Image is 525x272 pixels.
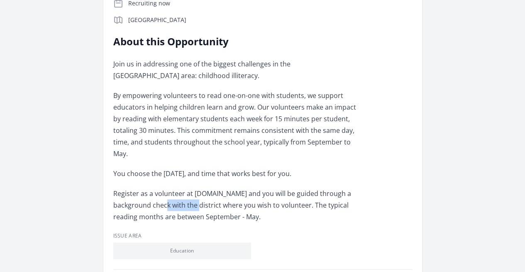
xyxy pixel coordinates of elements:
[128,16,412,24] p: [GEOGRAPHIC_DATA]
[113,35,356,48] h2: About this Opportunity
[113,58,356,81] p: Join us in addressing one of the biggest challenges in the [GEOGRAPHIC_DATA] area: childhood illi...
[113,168,356,179] p: You choose the [DATE], and time that works best for you.
[113,90,356,159] p: By empowering volunteers to read one-on-one with students, we support educators in helping childr...
[113,188,356,223] p: Register as a volunteer at [DOMAIN_NAME] and you will be guided through a background check with t...
[113,233,412,239] h3: Issue area
[113,243,251,259] li: Education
